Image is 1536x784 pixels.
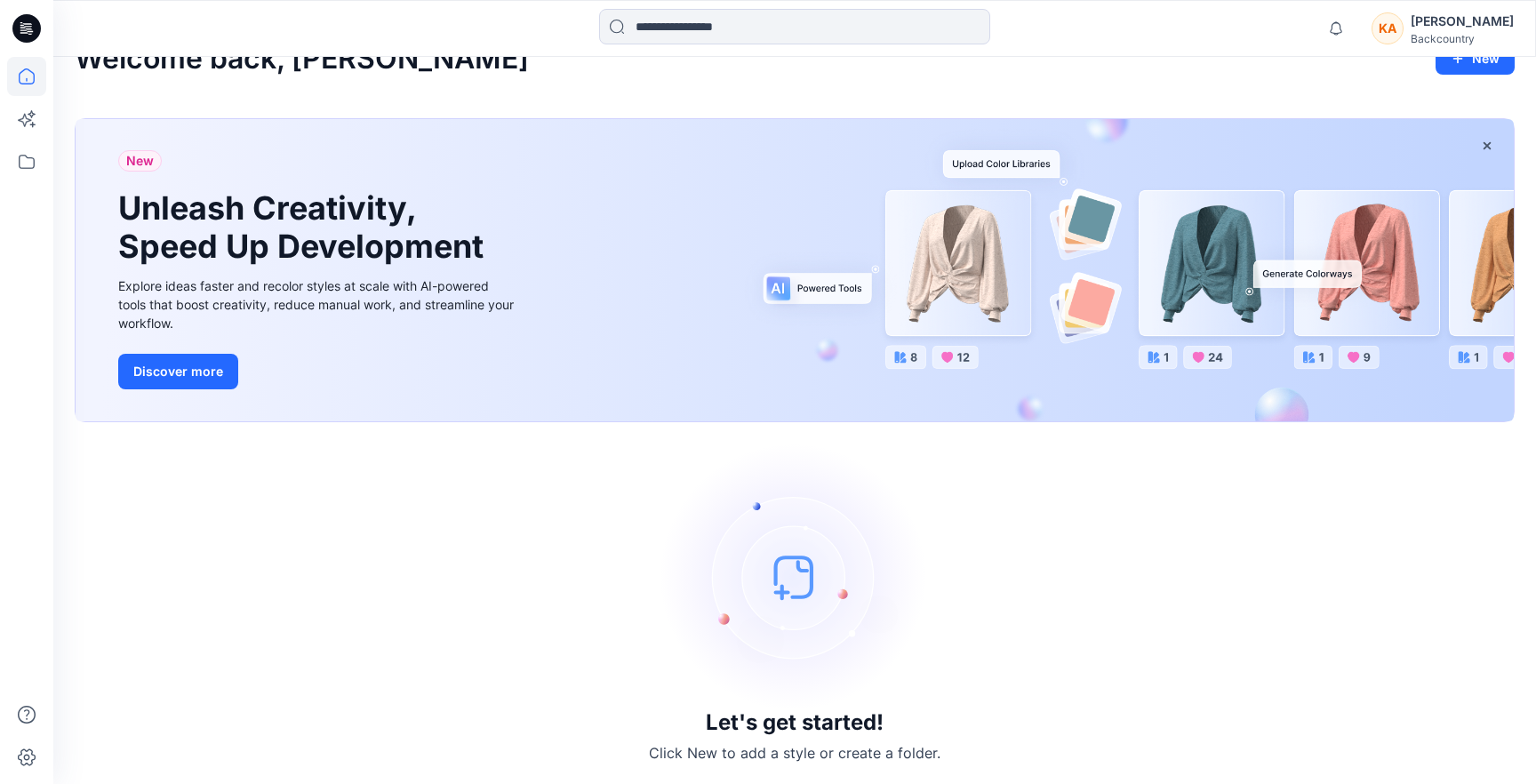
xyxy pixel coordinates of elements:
div: [PERSON_NAME] [1411,11,1514,32]
a: Discover more [118,354,518,389]
h1: Unleash Creativity, Speed Up Development [118,189,492,266]
h3: Let's get started! [706,710,884,735]
button: Discover more [118,354,238,389]
span: New [126,150,154,172]
div: KA [1372,12,1404,44]
div: Explore ideas faster and recolor styles at scale with AI-powered tools that boost creativity, red... [118,276,518,332]
div: Backcountry [1411,32,1514,45]
img: empty-state-image.svg [661,444,928,710]
button: New [1436,43,1515,75]
h2: Welcome back, [PERSON_NAME] [75,43,529,76]
p: Click New to add a style or create a folder. [649,742,940,764]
